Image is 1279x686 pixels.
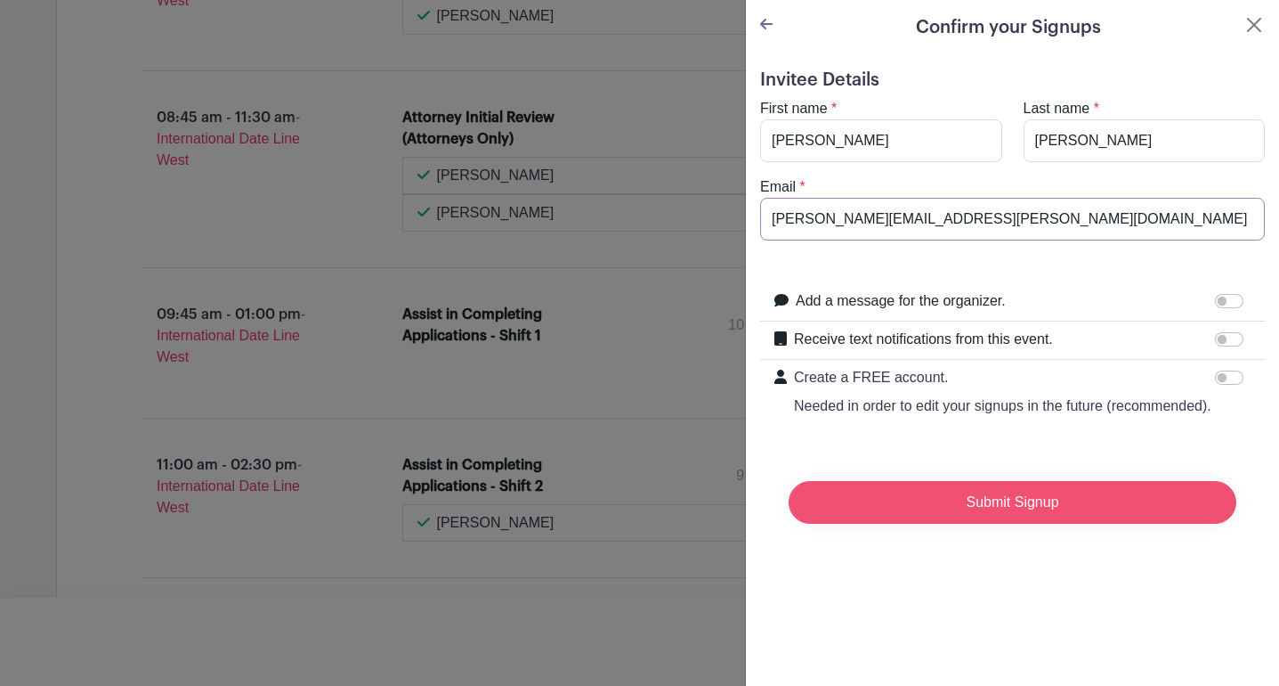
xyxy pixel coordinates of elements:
[789,481,1236,524] input: Submit Signup
[916,14,1101,41] h5: Confirm your Signups
[760,69,1265,91] h5: Invitee Details
[794,396,1211,417] p: Needed in order to edit your signups in the future (recommended).
[1024,98,1090,119] label: Last name
[794,367,1211,388] p: Create a FREE account.
[1243,14,1265,36] button: Close
[760,176,796,198] label: Email
[794,329,1053,350] label: Receive text notifications from this event.
[796,290,1006,312] label: Add a message for the organizer.
[760,98,828,119] label: First name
